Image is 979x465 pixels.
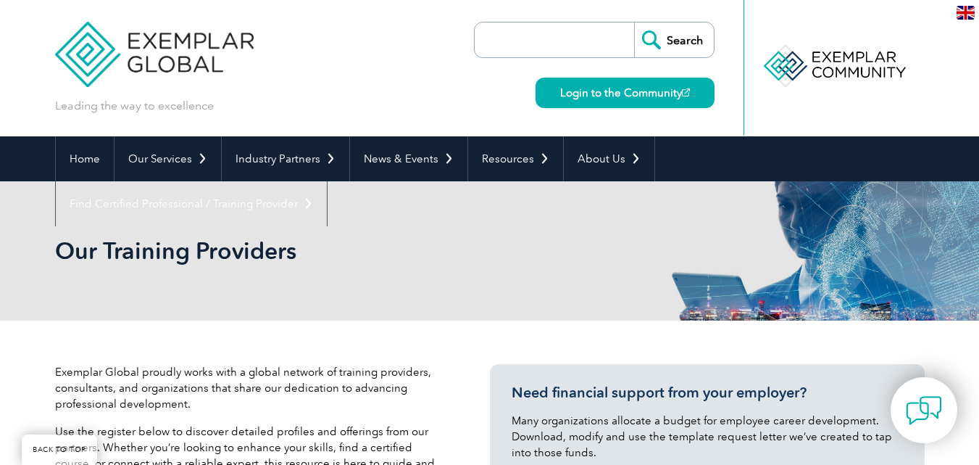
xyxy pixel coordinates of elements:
[512,384,903,402] h3: Need financial support from your employer?
[682,89,690,96] img: open_square.png
[114,136,221,181] a: Our Services
[55,364,446,412] p: Exemplar Global proudly works with a global network of training providers, consultants, and organ...
[634,22,714,57] input: Search
[222,136,349,181] a: Industry Partners
[55,98,214,114] p: Leading the way to excellence
[564,136,654,181] a: About Us
[468,136,563,181] a: Resources
[350,136,467,181] a: News & Events
[957,6,975,20] img: en
[512,413,903,461] p: Many organizations allocate a budget for employee career development. Download, modify and use th...
[56,181,327,226] a: Find Certified Professional / Training Provider
[536,78,715,108] a: Login to the Community
[22,435,97,465] a: BACK TO TOP
[906,392,942,429] img: contact-chat.png
[55,239,664,263] h2: Our Training Providers
[56,136,114,181] a: Home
